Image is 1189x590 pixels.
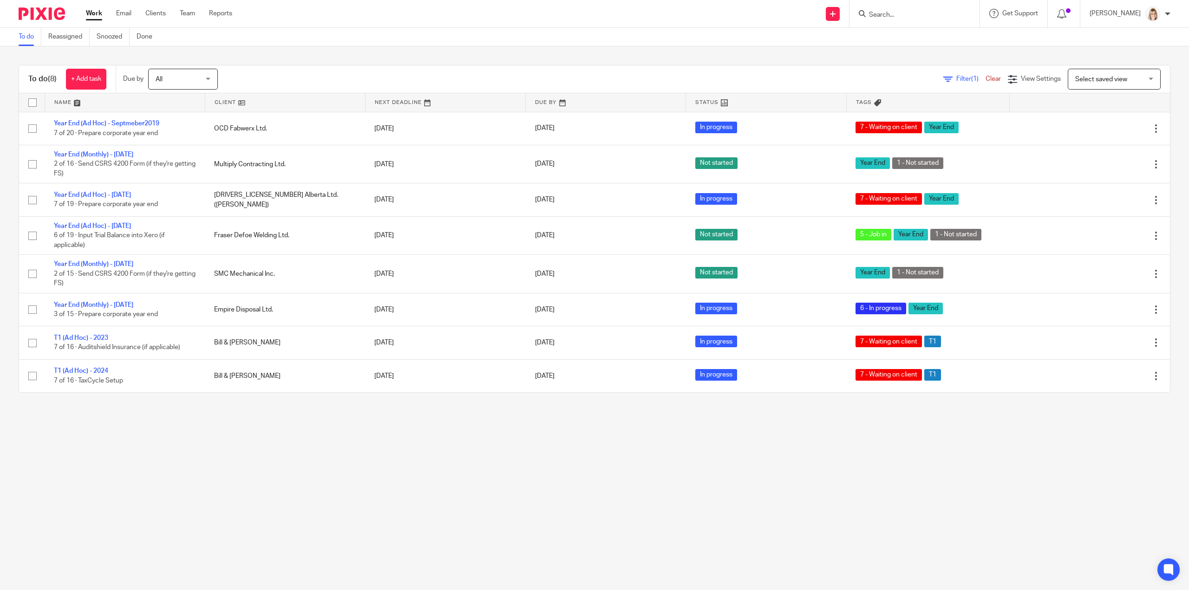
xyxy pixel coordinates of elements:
[856,157,890,169] span: Year End
[908,303,943,314] span: Year End
[924,336,941,347] span: T1
[48,75,57,83] span: (8)
[365,359,525,392] td: [DATE]
[54,335,108,341] a: T1 (Ad Hoc) - 2023
[54,223,131,229] a: Year End (Ad Hoc) - [DATE]
[180,9,195,18] a: Team
[365,183,525,216] td: [DATE]
[535,271,555,277] span: [DATE]
[535,161,555,168] span: [DATE]
[695,303,737,314] span: In progress
[695,122,737,133] span: In progress
[54,232,165,248] span: 6 of 19 · Input Trial Balance into Xero (if applicable)
[54,302,133,308] a: Year End (Monthly) - [DATE]
[856,122,922,133] span: 7 - Waiting on client
[892,157,943,169] span: 1 - Not started
[54,368,108,374] a: T1 (Ad Hoc) - 2024
[868,11,952,19] input: Search
[892,267,943,279] span: 1 - Not started
[365,326,525,359] td: [DATE]
[66,69,106,90] a: + Add task
[365,293,525,326] td: [DATE]
[54,271,196,287] span: 2 of 15 · Send CSRS 4200 Form (if they're getting FS)
[695,157,738,169] span: Not started
[54,377,123,384] span: 7 of 16 · TaxCycle Setup
[209,9,232,18] a: Reports
[971,76,979,82] span: (1)
[695,267,738,279] span: Not started
[54,201,158,208] span: 7 of 19 · Prepare corporate year end
[205,255,365,293] td: SMC Mechanical Inc.
[894,229,928,240] span: Year End
[1002,10,1038,17] span: Get Support
[205,359,365,392] td: Bill & [PERSON_NAME]
[19,7,65,20] img: Pixie
[48,28,90,46] a: Reassigned
[97,28,130,46] a: Snoozed
[123,74,144,84] p: Due by
[205,183,365,216] td: [DRIVERS_LICENSE_NUMBER] Alberta Ltd. ([PERSON_NAME])
[365,216,525,254] td: [DATE]
[205,216,365,254] td: Fraser Defoe Welding Ltd.
[86,9,102,18] a: Work
[54,120,159,127] a: Year End (Ad Hoc) - Septmeber2019
[535,232,555,239] span: [DATE]
[924,369,941,381] span: T1
[54,161,196,177] span: 2 of 16 · Send CSRS 4200 Form (if they're getting FS)
[535,373,555,379] span: [DATE]
[695,229,738,240] span: Not started
[930,229,981,240] span: 1 - Not started
[54,261,133,267] a: Year End (Monthly) - [DATE]
[54,311,158,318] span: 3 of 15 · Prepare corporate year end
[54,344,180,351] span: 7 of 16 · Auditshield Insurance (if applicable)
[856,100,872,105] span: Tags
[986,76,1001,82] a: Clear
[205,326,365,359] td: Bill & [PERSON_NAME]
[156,76,163,83] span: All
[856,229,891,240] span: 5 - Job in
[856,193,922,205] span: 7 - Waiting on client
[54,192,131,198] a: Year End (Ad Hoc) - [DATE]
[535,125,555,132] span: [DATE]
[1075,76,1127,83] span: Select saved view
[695,369,737,381] span: In progress
[856,336,922,347] span: 7 - Waiting on client
[54,151,133,158] a: Year End (Monthly) - [DATE]
[116,9,131,18] a: Email
[28,74,57,84] h1: To do
[19,28,41,46] a: To do
[137,28,159,46] a: Done
[535,197,555,203] span: [DATE]
[54,130,158,136] span: 7 of 20 · Prepare corporate year end
[205,112,365,145] td: OCD Fabwerx Ltd.
[924,122,959,133] span: Year End
[956,76,986,82] span: Filter
[205,145,365,183] td: Multiply Contracting Ltd.
[695,193,737,205] span: In progress
[1145,6,1160,21] img: Tayler%20Headshot%20Compressed%20Resized%202.jpg
[535,306,555,313] span: [DATE]
[1090,9,1141,18] p: [PERSON_NAME]
[856,303,906,314] span: 6 - In progress
[856,267,890,279] span: Year End
[695,336,737,347] span: In progress
[924,193,959,205] span: Year End
[1021,76,1061,82] span: View Settings
[856,369,922,381] span: 7 - Waiting on client
[365,145,525,183] td: [DATE]
[365,255,525,293] td: [DATE]
[365,112,525,145] td: [DATE]
[535,339,555,346] span: [DATE]
[145,9,166,18] a: Clients
[205,293,365,326] td: Empire Disposal Ltd.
